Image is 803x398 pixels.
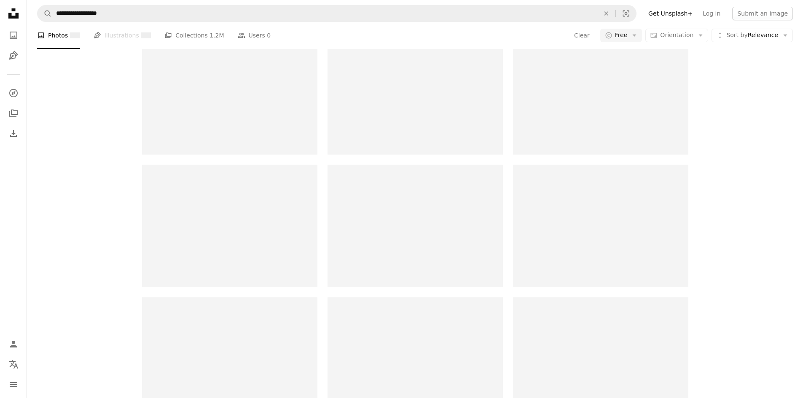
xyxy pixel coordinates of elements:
[726,32,747,38] span: Sort by
[94,22,151,49] a: Illustrations
[712,29,793,42] button: Sort byRelevance
[5,105,22,122] a: Collections
[597,5,615,21] button: Clear
[600,29,642,42] button: Free
[5,125,22,142] a: Download History
[726,31,778,40] span: Relevance
[5,85,22,102] a: Explore
[645,29,708,42] button: Orientation
[5,336,22,353] a: Log in / Sign up
[238,22,271,49] a: Users 0
[698,7,725,20] a: Log in
[209,31,224,40] span: 1.2M
[574,29,590,42] button: Clear
[5,47,22,64] a: Illustrations
[164,22,224,49] a: Collections 1.2M
[643,7,698,20] a: Get Unsplash+
[5,5,22,24] a: Home — Unsplash
[38,5,52,21] button: Search Unsplash
[616,5,636,21] button: Visual search
[37,5,636,22] form: Find visuals sitewide
[660,32,693,38] span: Orientation
[5,27,22,44] a: Photos
[267,31,271,40] span: 0
[5,356,22,373] button: Language
[732,7,793,20] button: Submit an image
[615,31,628,40] span: Free
[5,376,22,393] button: Menu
